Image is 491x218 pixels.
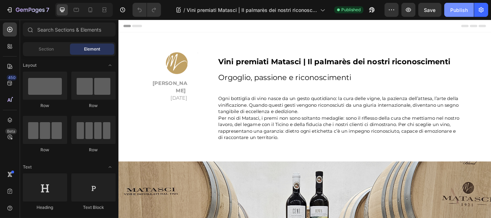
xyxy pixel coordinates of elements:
iframe: Design area [118,20,491,218]
button: 7 [3,3,52,17]
div: Text Block [71,204,116,211]
div: Row [23,103,67,109]
span: Section [39,46,54,52]
button: Publish [444,3,474,17]
p: 7 [46,6,49,14]
span: Toggle open [104,60,116,71]
div: Undo/Redo [133,3,161,17]
strong: Vini premiati Matasci | Il palmarès dei nostri riconoscimenti [113,42,376,52]
button: Save [418,3,441,17]
span: Save [424,7,436,13]
span: Toggle open [104,161,116,173]
div: Row [71,103,116,109]
div: Beta [5,128,17,134]
span: Element [84,46,100,52]
div: Row [71,147,116,153]
input: Search Sections & Elements [23,22,116,37]
span: Ogni bottiglia di vino nasce da un gesto quotidiano: la cura delle vigne, la pazienza dell’attesa... [113,86,385,107]
div: Heading [23,204,67,211]
span: Published [341,7,361,13]
div: Row [23,147,67,153]
span: Vini premiati Matasci | Il palmarès dei nostri riconoscimenti [187,6,317,14]
span: Text [23,164,32,170]
div: 450 [7,75,17,80]
span: Orgoglio, passione e riconoscimenti [113,60,264,70]
span: Layout [23,62,37,68]
span: Per noi di Matasci, i premi non sono soltanto medaglie: sono il riflesso della cura che mettiamo ... [113,108,386,137]
div: Publish [450,6,468,14]
span: / [183,6,185,14]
